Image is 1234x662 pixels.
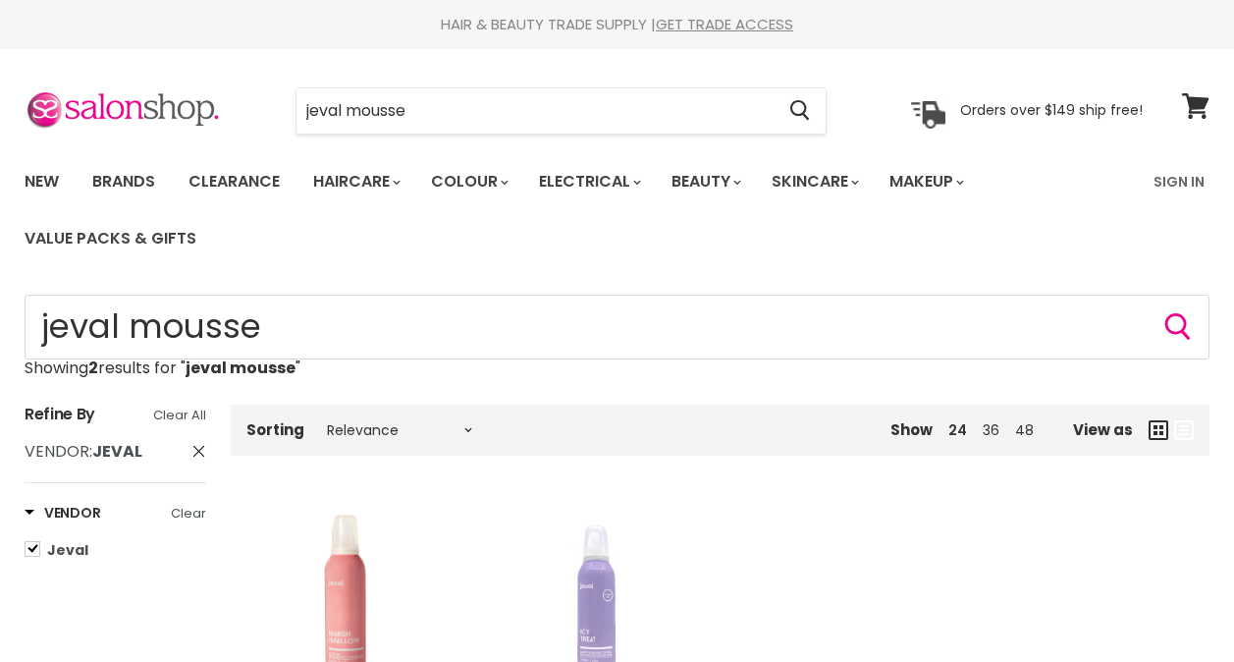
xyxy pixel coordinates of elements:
strong: 2 [88,357,98,379]
span: Vendor [25,440,89,463]
a: Clearance [174,161,295,202]
strong: Jeval [92,440,142,463]
span: Jeval [47,540,88,560]
a: 24 [948,420,967,440]
a: Colour [416,161,520,202]
button: Search [1162,311,1194,343]
span: : [25,440,142,463]
span: Show [890,419,933,440]
label: Sorting [246,421,304,438]
a: 36 [983,420,999,440]
strong: jeval mousse [186,357,295,379]
a: Brands [78,161,170,202]
a: Skincare [757,161,871,202]
a: Jeval [25,539,206,561]
a: Clear [171,503,206,524]
form: Product [25,295,1209,359]
p: Showing results for " " [25,359,1209,377]
a: Sign In [1142,161,1216,202]
ul: Main menu [10,153,1142,267]
input: Search [296,88,774,134]
span: View as [1073,421,1133,438]
a: New [10,161,74,202]
a: Electrical [524,161,653,202]
span: Refine By [25,403,95,425]
input: Search [25,295,1209,359]
p: Orders over $149 ship free! [960,101,1143,119]
a: Haircare [298,161,412,202]
button: Search [774,88,826,134]
a: 48 [1015,420,1034,440]
a: Value Packs & Gifts [10,218,211,259]
a: Clear All [153,405,206,426]
a: Beauty [657,161,753,202]
a: GET TRADE ACCESS [656,14,793,34]
form: Product [295,87,827,135]
h3: Vendor [25,503,100,523]
a: Vendor: Jeval [25,441,206,463]
a: Makeup [875,161,976,202]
